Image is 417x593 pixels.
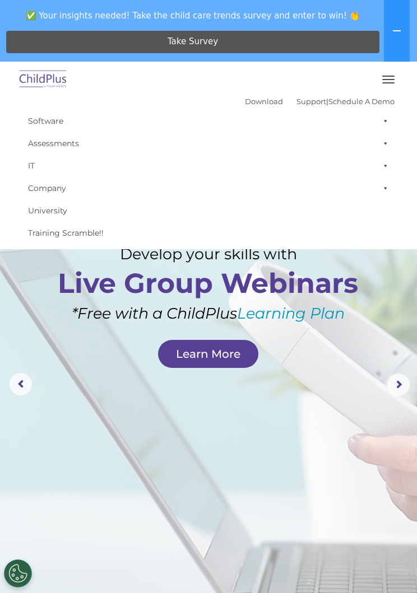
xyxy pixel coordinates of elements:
a: University [22,199,395,222]
font: | [245,97,395,106]
rs-layer: Live Group Webinars [36,269,381,297]
a: Support [296,97,326,106]
a: Take Survey [6,31,379,53]
a: Learning Plan [237,304,345,323]
rs-layer: Develop your skills with [57,245,359,263]
a: Download [245,97,283,106]
a: Assessments [22,132,395,155]
span: ✅ Your insights needed! Take the child care trends survey and enter to win! 👏 [4,4,382,26]
a: IT [22,155,395,177]
span: Take Survey [168,32,218,52]
a: Schedule A Demo [328,97,395,106]
a: Training Scramble!! [22,222,395,244]
a: Company [22,177,395,199]
span: Phone number [179,111,227,119]
img: ChildPlus by Procare Solutions [17,67,69,93]
a: Learn More [158,340,258,368]
rs-layer: *Free with a ChildPlus [57,305,359,323]
button: Cookies Settings [4,559,32,587]
span: Last name [179,65,214,73]
a: Software [22,110,395,132]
